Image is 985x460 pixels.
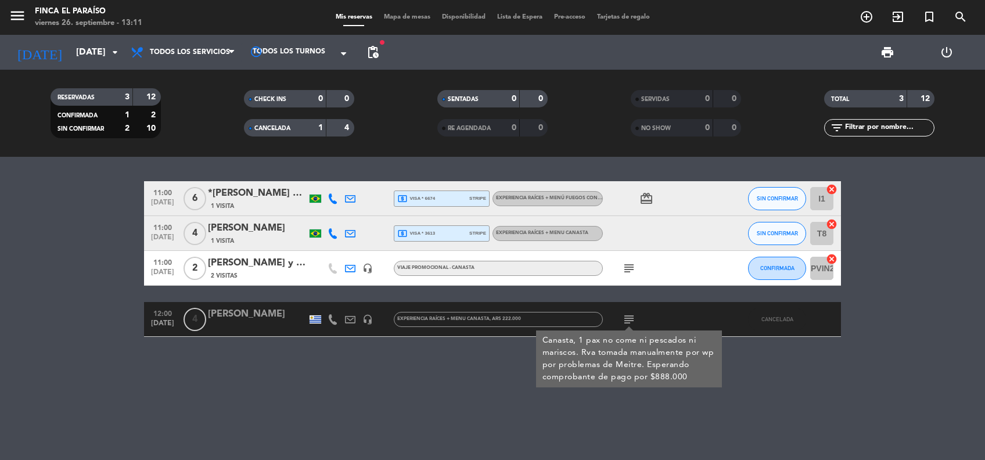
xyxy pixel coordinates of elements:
[880,45,894,59] span: print
[954,10,968,24] i: search
[148,306,177,319] span: 12:00
[448,125,491,131] span: RE AGENDADA
[397,193,435,204] span: visa * 6674
[151,111,158,119] strong: 2
[148,255,177,268] span: 11:00
[844,121,934,134] input: Filtrar por nombre...
[469,195,486,202] span: stripe
[512,124,516,132] strong: 0
[148,319,177,333] span: [DATE]
[542,335,716,383] div: Canasta, 1 pax no come ni pescados ni mariscos. Rva tomada manualmente por wp por problemas de Me...
[318,95,323,103] strong: 0
[148,268,177,282] span: [DATE]
[125,111,130,119] strong: 1
[830,121,844,135] i: filter_list
[921,95,932,103] strong: 12
[448,96,479,102] span: SENTADAS
[9,39,70,65] i: [DATE]
[512,95,516,103] strong: 0
[397,265,474,270] span: Viaje Promocional - Canasta
[208,307,307,322] div: [PERSON_NAME]
[150,48,230,56] span: Todos los servicios
[757,230,798,236] span: SIN CONFIRMAR
[622,312,636,326] i: subject
[148,199,177,212] span: [DATE]
[35,6,142,17] div: Finca El Paraíso
[148,185,177,199] span: 11:00
[330,14,378,20] span: Mis reservas
[757,195,798,202] span: SIN CONFIRMAR
[639,192,653,206] i: card_giftcard
[831,96,849,102] span: TOTAL
[318,124,323,132] strong: 1
[254,125,290,131] span: CANCELADA
[732,124,739,132] strong: 0
[184,187,206,210] span: 6
[826,184,837,195] i: cancel
[860,10,873,24] i: add_circle_outline
[57,113,98,118] span: CONFIRMADA
[491,14,548,20] span: Lista de Espera
[344,124,351,132] strong: 4
[57,95,95,100] span: RESERVADAS
[397,317,521,321] span: EXPERIENCIA RAÍCES + MENU CANASTA
[917,35,976,70] div: LOG OUT
[548,14,591,20] span: Pre-acceso
[705,95,710,103] strong: 0
[211,202,234,211] span: 1 Visita
[57,126,104,132] span: SIN CONFIRMAR
[748,257,806,280] button: CONFIRMADA
[490,317,521,321] span: , ARS 222.000
[899,95,904,103] strong: 3
[748,187,806,210] button: SIN CONFIRMAR
[922,10,936,24] i: turned_in_not
[35,17,142,29] div: viernes 26. septiembre - 13:11
[397,228,435,239] span: visa * 3613
[732,95,739,103] strong: 0
[362,263,373,274] i: headset_mic
[254,96,286,102] span: CHECK INS
[378,14,436,20] span: Mapa de mesas
[760,265,795,271] span: CONFIRMADA
[208,256,307,271] div: [PERSON_NAME] y [PERSON_NAME]
[211,271,238,281] span: 2 Visitas
[397,228,408,239] i: local_atm
[761,316,793,322] span: CANCELADA
[641,125,671,131] span: NO SHOW
[9,7,26,28] button: menu
[125,93,130,101] strong: 3
[748,308,806,331] button: CANCELADA
[826,253,837,265] i: cancel
[891,10,905,24] i: exit_to_app
[397,193,408,204] i: local_atm
[538,124,545,132] strong: 0
[184,308,206,331] span: 4
[184,222,206,245] span: 4
[469,229,486,237] span: stripe
[826,218,837,230] i: cancel
[148,220,177,233] span: 11:00
[366,45,380,59] span: pending_actions
[146,93,158,101] strong: 12
[211,236,234,246] span: 1 Visita
[146,124,158,132] strong: 10
[344,95,351,103] strong: 0
[436,14,491,20] span: Disponibilidad
[641,96,670,102] span: SERVIDAS
[496,231,588,235] span: EXPERIENCIA RAÍCES + MENU CANASTA
[622,261,636,275] i: subject
[184,257,206,280] span: 2
[108,45,122,59] i: arrow_drop_down
[9,7,26,24] i: menu
[208,186,307,201] div: *[PERSON_NAME] dos [PERSON_NAME]
[705,124,710,132] strong: 0
[940,45,954,59] i: power_settings_new
[208,221,307,236] div: [PERSON_NAME]
[148,233,177,247] span: [DATE]
[591,14,656,20] span: Tarjetas de regalo
[125,124,130,132] strong: 2
[748,222,806,245] button: SIN CONFIRMAR
[379,39,386,46] span: fiber_manual_record
[362,314,373,325] i: headset_mic
[538,95,545,103] strong: 0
